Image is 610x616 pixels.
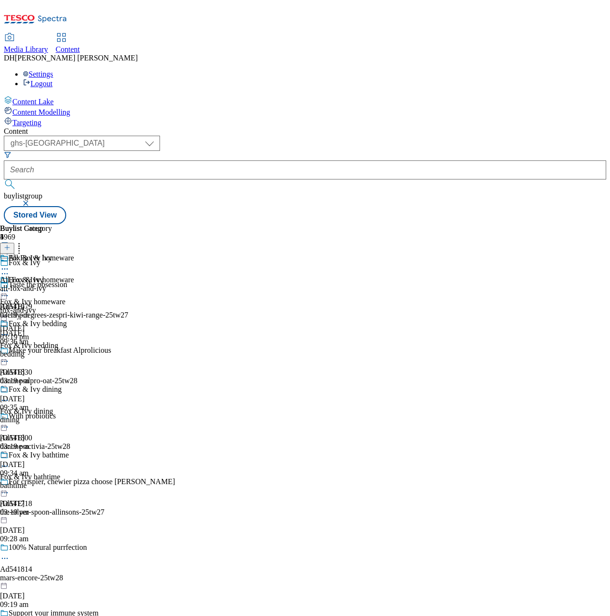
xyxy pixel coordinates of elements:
a: Logout [23,79,52,88]
a: Content Modelling [4,106,606,117]
div: For crispier, chewier pizza choose [PERSON_NAME] [9,477,175,486]
span: Content Lake [12,98,54,106]
a: Content [56,34,80,54]
span: [PERSON_NAME] [PERSON_NAME] [15,54,138,62]
button: Stored View [4,206,66,224]
div: Fox & Ivy bedding [9,319,67,328]
a: Settings [23,70,53,78]
span: Media Library [4,45,48,53]
div: Fox & Ivy bathtime [9,451,69,459]
span: Targeting [12,119,41,127]
span: DH [4,54,15,62]
span: Content [56,45,80,53]
span: buylistgroup [4,192,42,200]
div: Content [4,127,606,136]
div: 100% Natural purrfection [9,543,87,552]
a: Media Library [4,34,48,54]
span: Content Modelling [12,108,70,116]
input: Search [4,160,606,179]
div: Make your breakfast Alprolicious [9,346,111,355]
a: Targeting [4,117,606,127]
a: Content Lake [4,96,606,106]
div: Fox & Ivy dining [9,385,62,394]
svg: Search Filters [4,151,11,159]
div: All Fox & Ivy [9,254,52,262]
